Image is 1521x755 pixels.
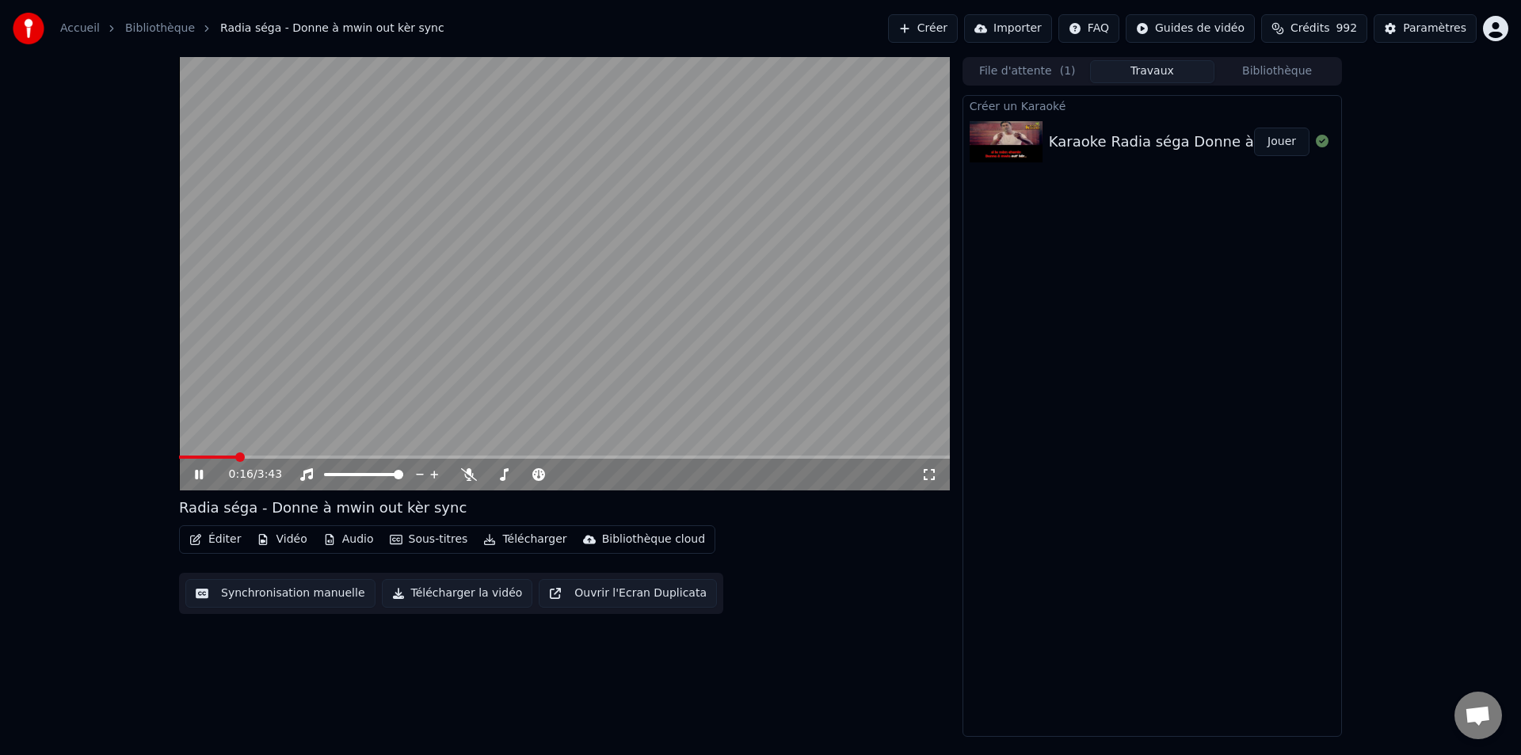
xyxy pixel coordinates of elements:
[383,528,475,551] button: Sous-titres
[1403,21,1466,36] div: Paramètres
[125,21,195,36] a: Bibliothèque
[183,528,247,551] button: Éditer
[1049,131,1412,153] div: Karaoke Radia séga Donne à mwin out kèr chanter
[888,14,958,43] button: Créer
[1214,60,1340,83] button: Bibliothèque
[250,528,313,551] button: Vidéo
[1336,21,1357,36] span: 992
[1126,14,1255,43] button: Guides de vidéo
[179,497,467,519] div: Radia séga - Donne à mwin out kèr sync
[1261,14,1367,43] button: Crédits992
[229,467,253,482] span: 0:16
[1058,14,1119,43] button: FAQ
[964,14,1052,43] button: Importer
[1290,21,1329,36] span: Crédits
[317,528,380,551] button: Audio
[963,96,1341,115] div: Créer un Karaoké
[1374,14,1477,43] button: Paramètres
[60,21,100,36] a: Accueil
[185,579,375,608] button: Synchronisation manuelle
[229,467,267,482] div: /
[539,579,717,608] button: Ouvrir l'Ecran Duplicata
[60,21,444,36] nav: breadcrumb
[477,528,573,551] button: Télécharger
[13,13,44,44] img: youka
[602,532,705,547] div: Bibliothèque cloud
[965,60,1090,83] button: File d'attente
[1254,128,1309,156] button: Jouer
[220,21,444,36] span: Radia séga - Donne à mwin out kèr sync
[1060,63,1076,79] span: ( 1 )
[1454,692,1502,739] a: Ouvrir le chat
[257,467,282,482] span: 3:43
[382,579,533,608] button: Télécharger la vidéo
[1090,60,1215,83] button: Travaux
